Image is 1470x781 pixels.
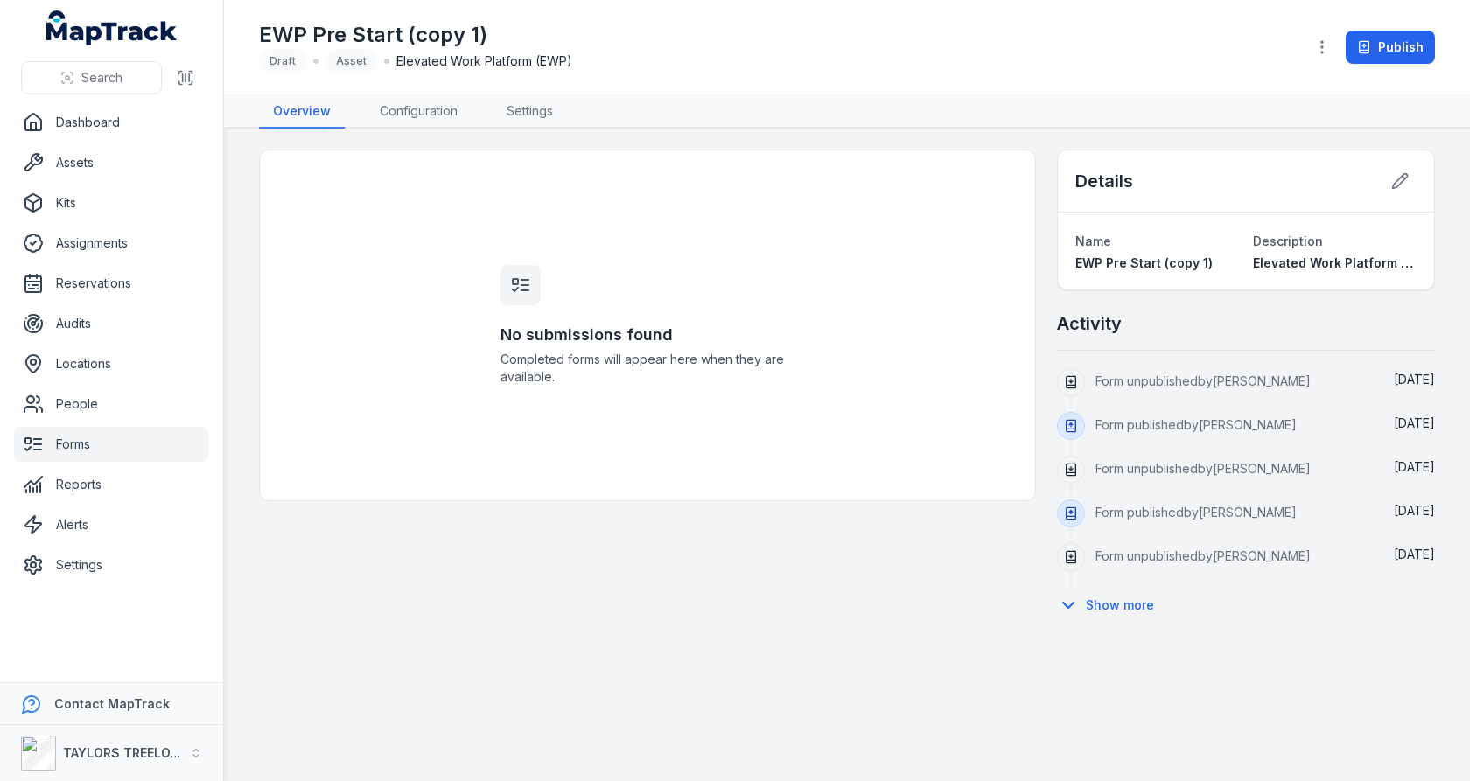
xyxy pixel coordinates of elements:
div: Draft [259,49,306,73]
span: Name [1075,234,1111,248]
span: Form unpublished by [PERSON_NAME] [1095,461,1311,476]
span: Search [81,69,122,87]
span: EWP Pre Start (copy 1) [1075,255,1213,270]
time: 02/09/2025, 12:02:26 pm [1394,372,1435,387]
a: Assignments [14,226,209,261]
a: Overview [259,95,345,129]
time: 02/09/2025, 12:01:51 pm [1394,503,1435,518]
span: [DATE] [1394,372,1435,387]
a: Settings [493,95,567,129]
a: Kits [14,185,209,220]
time: 02/09/2025, 12:02:03 pm [1394,459,1435,474]
a: Settings [14,547,209,582]
a: Audits [14,306,209,341]
span: Form unpublished by [PERSON_NAME] [1095,548,1311,563]
a: Locations [14,346,209,381]
h2: Activity [1057,311,1122,336]
span: Elevated Work Platform (EWP) [396,52,572,70]
span: [DATE] [1394,459,1435,474]
time: 02/09/2025, 12:01:42 pm [1394,547,1435,561]
span: Form unpublished by [PERSON_NAME] [1095,373,1311,388]
a: MapTrack [46,10,178,45]
strong: Contact MapTrack [54,696,170,711]
strong: TAYLORS TREELOPPING [63,745,209,760]
a: Alerts [14,507,209,542]
time: 02/09/2025, 12:02:12 pm [1394,415,1435,430]
a: Forms [14,427,209,462]
span: Completed forms will appear here when they are available. [500,351,794,386]
h1: EWP Pre Start (copy 1) [259,21,572,49]
span: [DATE] [1394,415,1435,430]
h3: No submissions found [500,323,794,347]
a: Configuration [366,95,472,129]
span: Description [1253,234,1323,248]
button: Publish [1346,31,1435,64]
span: Form published by [PERSON_NAME] [1095,417,1297,432]
h2: Details [1075,169,1133,193]
a: Dashboard [14,105,209,140]
button: Show more [1057,587,1165,624]
a: People [14,387,209,422]
span: [DATE] [1394,503,1435,518]
span: Form published by [PERSON_NAME] [1095,505,1297,520]
button: Search [21,61,162,94]
a: Assets [14,145,209,180]
span: Elevated Work Platform (EWP) [1253,255,1437,270]
div: Asset [325,49,377,73]
a: Reports [14,467,209,502]
span: [DATE] [1394,547,1435,561]
a: Reservations [14,266,209,301]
